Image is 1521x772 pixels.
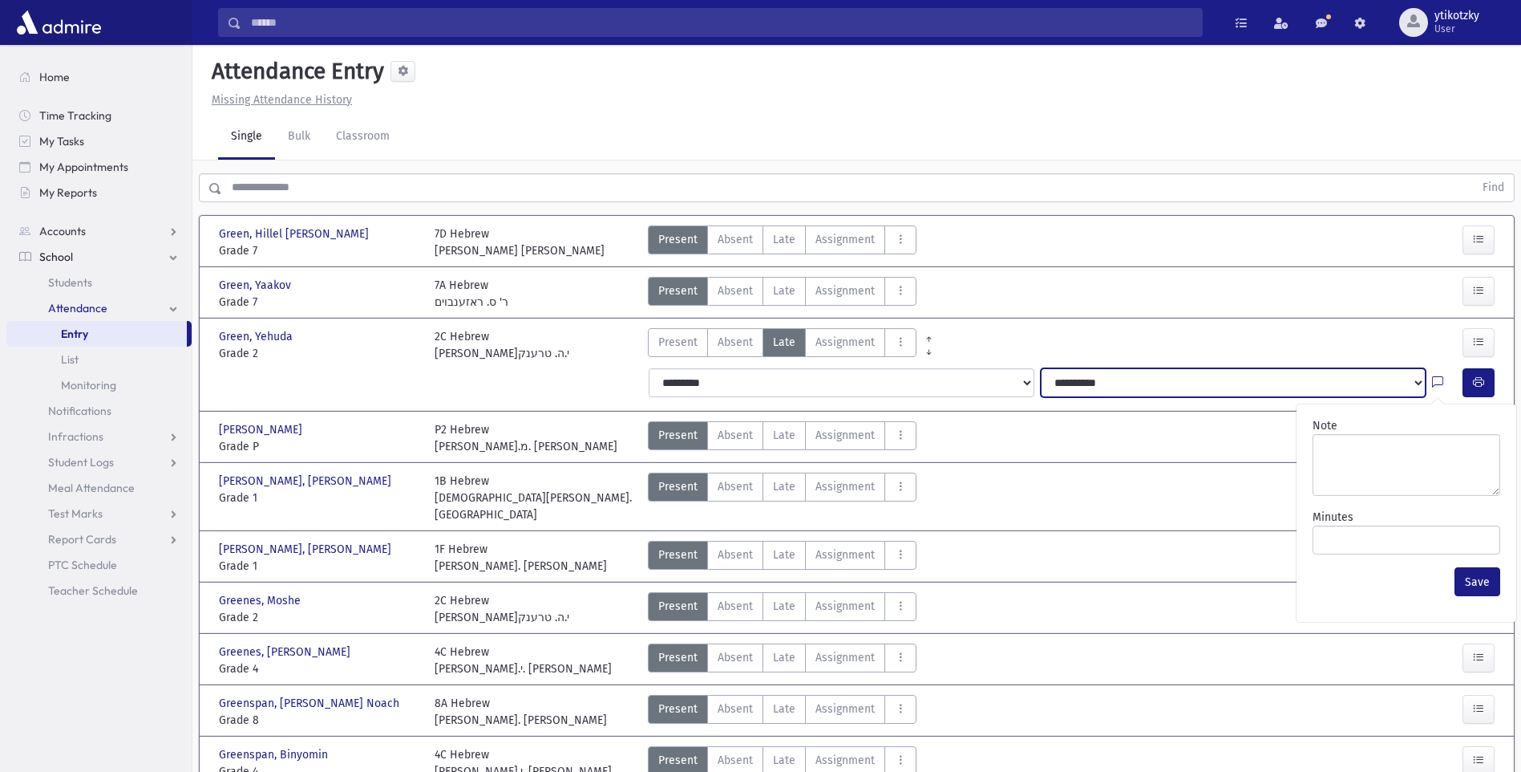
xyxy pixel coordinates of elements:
[48,506,103,521] span: Test Marks
[648,421,916,455] div: AttTypes
[648,644,916,677] div: AttTypes
[6,180,192,205] a: My Reports
[48,404,111,418] span: Notifications
[48,301,107,315] span: Attendance
[6,321,187,347] a: Entry
[39,70,70,84] span: Home
[218,115,275,160] a: Single
[648,277,916,311] div: AttTypes
[718,427,753,444] span: Absent
[219,712,419,729] span: Grade 8
[205,93,352,107] a: Missing Attendance History
[1434,10,1479,22] span: ytikotzky
[718,282,753,299] span: Absent
[323,115,402,160] a: Classroom
[773,427,795,444] span: Late
[648,695,916,729] div: AttTypes
[648,226,916,259] div: AttTypes
[6,398,192,424] a: Notifications
[658,427,698,444] span: Present
[219,345,419,362] span: Grade 2
[1313,417,1337,434] label: Note
[219,438,419,455] span: Grade P
[219,294,419,311] span: Grade 7
[6,244,192,270] a: School
[219,541,394,558] span: [PERSON_NAME], [PERSON_NAME]
[815,334,875,351] span: Assignment
[658,649,698,666] span: Present
[6,154,192,180] a: My Appointments
[6,103,192,128] a: Time Tracking
[6,64,192,90] a: Home
[48,583,138,598] span: Teacher Schedule
[6,475,192,501] a: Meal Attendance
[718,752,753,769] span: Absent
[241,8,1202,37] input: Search
[6,526,192,552] a: Report Cards
[61,378,116,392] span: Monitoring
[435,695,607,729] div: 8A Hebrew [PERSON_NAME]. [PERSON_NAME]
[773,282,795,299] span: Late
[815,701,875,717] span: Assignment
[435,644,612,677] div: 4C Hebrew [PERSON_NAME].י. [PERSON_NAME]
[815,427,875,444] span: Assignment
[815,231,875,248] span: Assignment
[1473,174,1514,201] button: Find
[1434,22,1479,35] span: User
[6,578,192,603] a: Teacher Schedule
[435,541,607,575] div: 1F Hebrew [PERSON_NAME]. [PERSON_NAME]
[219,695,402,712] span: Greenspan, [PERSON_NAME] Noach
[48,275,92,290] span: Students
[648,328,916,362] div: AttTypes
[48,532,116,546] span: Report Cards
[1454,567,1500,596] button: Save
[48,429,103,444] span: Infractions
[39,134,84,148] span: My Tasks
[6,424,192,449] a: Infractions
[39,250,73,264] span: School
[219,421,305,438] span: [PERSON_NAME]
[6,218,192,244] a: Accounts
[658,282,698,299] span: Present
[219,609,419,626] span: Grade 2
[815,598,875,615] span: Assignment
[718,478,753,495] span: Absent
[39,108,111,123] span: Time Tracking
[219,226,372,242] span: Green, Hillel [PERSON_NAME]
[773,701,795,717] span: Late
[39,160,128,174] span: My Appointments
[6,449,192,475] a: Student Logs
[275,115,323,160] a: Bulk
[6,372,192,398] a: Monitoring
[648,541,916,575] div: AttTypes
[219,558,419,575] span: Grade 1
[48,558,117,572] span: PTC Schedule
[219,746,331,763] span: Greenspan, Binyomin
[219,473,394,490] span: [PERSON_NAME], [PERSON_NAME]
[718,598,753,615] span: Absent
[435,421,617,455] div: P2 Hebrew [PERSON_NAME].מ. [PERSON_NAME]
[219,277,294,294] span: Green, Yaakov
[815,478,875,495] span: Assignment
[13,6,105,39] img: AdmirePro
[212,93,352,107] u: Missing Attendance History
[648,473,916,523] div: AttTypes
[205,58,384,85] h5: Attendance Entry
[219,644,354,660] span: Greenes, [PERSON_NAME]
[435,592,569,626] div: 2C Hebrew [PERSON_NAME]י.ה. טרענק
[435,328,569,362] div: 2C Hebrew [PERSON_NAME]י.ה. טרענק
[658,231,698,248] span: Present
[61,327,88,341] span: Entry
[39,185,97,200] span: My Reports
[219,592,304,609] span: Greenes, Moshe
[48,455,114,469] span: Student Logs
[48,481,135,495] span: Meal Attendance
[435,277,508,311] div: 7A Hebrew ר' ס. ראזענבוים
[658,478,698,495] span: Present
[658,546,698,563] span: Present
[648,592,916,626] div: AttTypes
[6,552,192,578] a: PTC Schedule
[773,598,795,615] span: Late
[219,490,419,506] span: Grade 1
[6,295,192,321] a: Attendance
